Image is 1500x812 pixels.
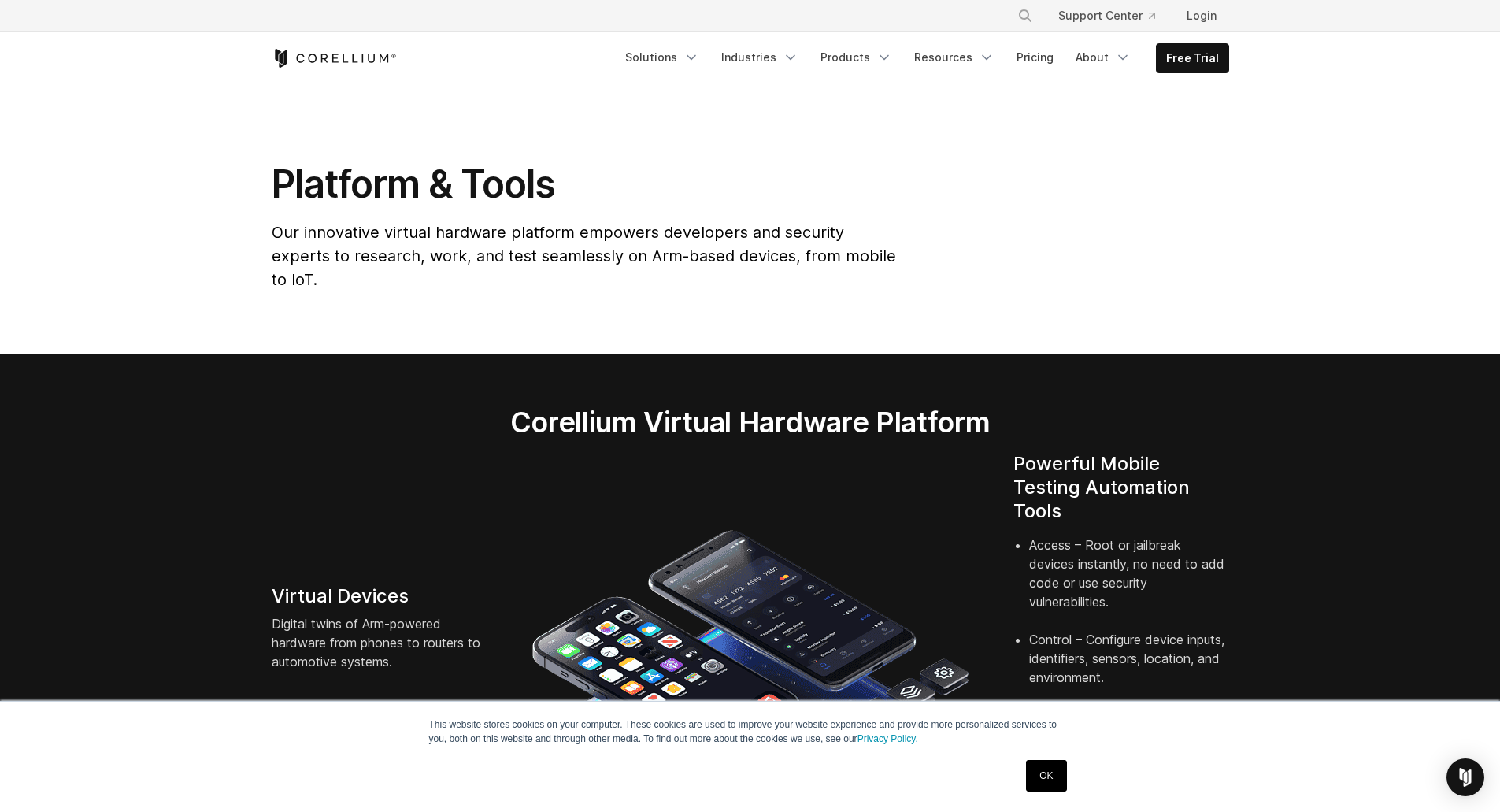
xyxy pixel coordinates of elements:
[1007,43,1063,72] a: Pricing
[272,49,397,68] a: Corellium Home
[1446,758,1484,796] div: Open Intercom Messenger
[272,161,899,208] h1: Platform & Tools
[1029,536,1229,630] li: Access – Root or jailbreak devices instantly, no need to add code or use security vulnerabilities.
[905,43,1004,72] a: Resources
[998,2,1229,30] div: Navigation Menu
[272,614,487,671] p: Digital twins of Arm-powered hardware from phones to routers to automotive systems.
[1174,2,1229,30] a: Login
[1011,2,1039,30] button: Search
[1046,2,1168,30] a: Support Center
[1157,44,1228,72] a: Free Trial
[1066,43,1140,72] a: About
[811,43,902,72] a: Products
[272,584,487,608] h4: Virtual Devices
[429,717,1072,746] p: This website stores cookies on your computer. These cookies are used to improve your website expe...
[272,223,896,289] span: Our innovative virtual hardware platform empowers developers and security experts to research, wo...
[616,43,1229,73] div: Navigation Menu
[712,43,808,72] a: Industries
[1013,452,1229,523] h4: Powerful Mobile Testing Automation Tools
[1026,760,1066,792] a: OK
[857,733,918,744] a: Privacy Policy.
[436,405,1064,439] h2: Corellium Virtual Hardware Platform
[1029,630,1229,706] li: Control – Configure device inputs, identifiers, sensors, location, and environment.
[616,43,709,72] a: Solutions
